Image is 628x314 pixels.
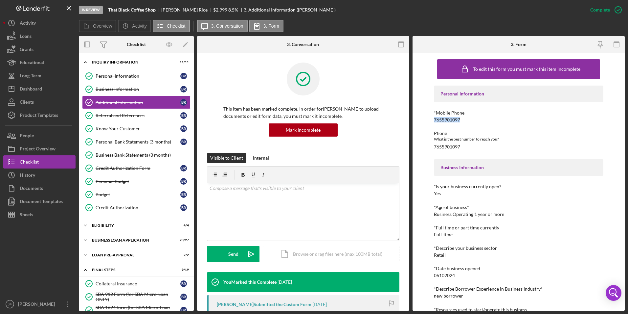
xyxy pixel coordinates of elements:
[263,23,279,29] label: 3. Form
[20,169,35,183] div: History
[434,273,455,278] div: 06102024
[3,82,76,95] button: Dashboard
[440,91,597,96] div: Personal Information
[228,246,238,262] div: Send
[96,205,180,210] div: Credit Authorization
[20,208,33,223] div: Sheets
[127,42,146,47] div: Checklist
[223,279,277,285] div: You Marked this Complete
[177,60,189,64] div: 11 / 11
[82,290,191,303] a: SBA 912 Form (for SBA Micro-Loan ONLY)BR
[82,83,191,96] a: Business InformationBR
[96,179,180,184] div: Personal Budget
[434,212,504,217] div: Business Operating 1 year or more
[312,302,327,307] time: 2025-08-01 16:44
[434,191,441,196] div: Yes
[3,16,76,30] button: Activity
[434,232,453,237] div: Full-time
[96,292,180,302] div: SBA 912 Form (for SBA Micro-Loan ONLY)
[82,162,191,175] a: Credit Authorization FormBR
[20,16,36,31] div: Activity
[20,56,44,71] div: Educational
[207,246,259,262] button: Send
[197,20,248,32] button: 3. Conversation
[16,298,59,312] div: [PERSON_NAME]
[108,7,156,13] b: That Black Coffee Shop
[82,135,191,148] a: Personal Bank Statements (3 months)BR
[3,142,76,155] button: Project Overview
[82,188,191,201] a: BudgetBR
[3,56,76,69] a: Educational
[20,82,42,97] div: Dashboard
[92,238,172,242] div: BUSINESS LOAN APPLICATION
[20,195,63,210] div: Document Templates
[92,268,172,272] div: FINAL STEPS
[434,131,604,136] div: Phone
[82,175,191,188] a: Personal BudgetBR
[3,95,76,109] button: Clients
[434,293,463,299] div: new borrower
[269,123,338,137] button: Mark Incomplete
[249,20,283,32] button: 3. Form
[434,225,604,230] div: *Full time or part time currently
[96,166,180,171] div: Credit Authorization Form
[180,307,187,313] div: B R
[96,100,180,105] div: Additional Information
[20,182,43,196] div: Documents
[207,153,246,163] button: Visible to Client
[82,277,191,290] a: Collateral InsuranceBR
[3,109,76,122] button: Product Templates
[278,279,292,285] time: 2025-08-06 21:48
[3,298,76,311] button: JP[PERSON_NAME]
[434,286,604,292] div: *Describe Borrower Experience in Business Industry*
[79,20,116,32] button: Overview
[217,302,311,307] div: [PERSON_NAME] Submitted the Custom Form
[177,253,189,257] div: 2 / 2
[210,153,243,163] div: Visible to Client
[286,123,321,137] div: Mark Incomplete
[96,87,180,92] div: Business Information
[606,285,621,301] div: Open Intercom Messenger
[92,60,172,64] div: INQUIRY INFORMATION
[20,109,58,123] div: Product Templates
[473,66,580,72] div: To edit this form you must mark this item incomplete
[511,42,527,47] div: 3. Form
[180,73,187,79] div: B R
[167,23,186,29] label: Checklist
[177,223,189,227] div: 4 / 4
[96,113,180,118] div: Referral and References
[244,7,336,13] div: 3. Additional Information ([PERSON_NAME])
[3,69,76,82] a: Long-Term
[20,129,34,144] div: People
[250,153,272,163] button: Internal
[3,30,76,43] button: Loans
[180,204,187,211] div: B R
[253,153,269,163] div: Internal
[213,7,227,13] span: $2,999
[180,99,187,106] div: B R
[161,7,213,13] div: [PERSON_NAME] Rice
[3,208,76,221] a: Sheets
[82,122,191,135] a: Know Your CustomerBR
[228,7,238,13] div: 8.5 %
[96,73,180,79] div: Personal Information
[223,105,383,120] p: This item has been marked complete. In order for [PERSON_NAME] to upload documents or edit form d...
[180,191,187,198] div: B R
[20,30,32,44] div: Loans
[434,205,604,210] div: *Age of business*
[180,125,187,132] div: B R
[82,201,191,214] a: Credit AuthorizationBR
[177,268,189,272] div: 9 / 19
[20,155,39,170] div: Checklist
[20,142,56,157] div: Project Overview
[96,126,180,131] div: Know Your Customer
[434,307,604,312] div: *Resources used to start/operate this business
[96,281,180,286] div: Collateral Insurance
[3,129,76,142] button: People
[440,165,597,170] div: Business Information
